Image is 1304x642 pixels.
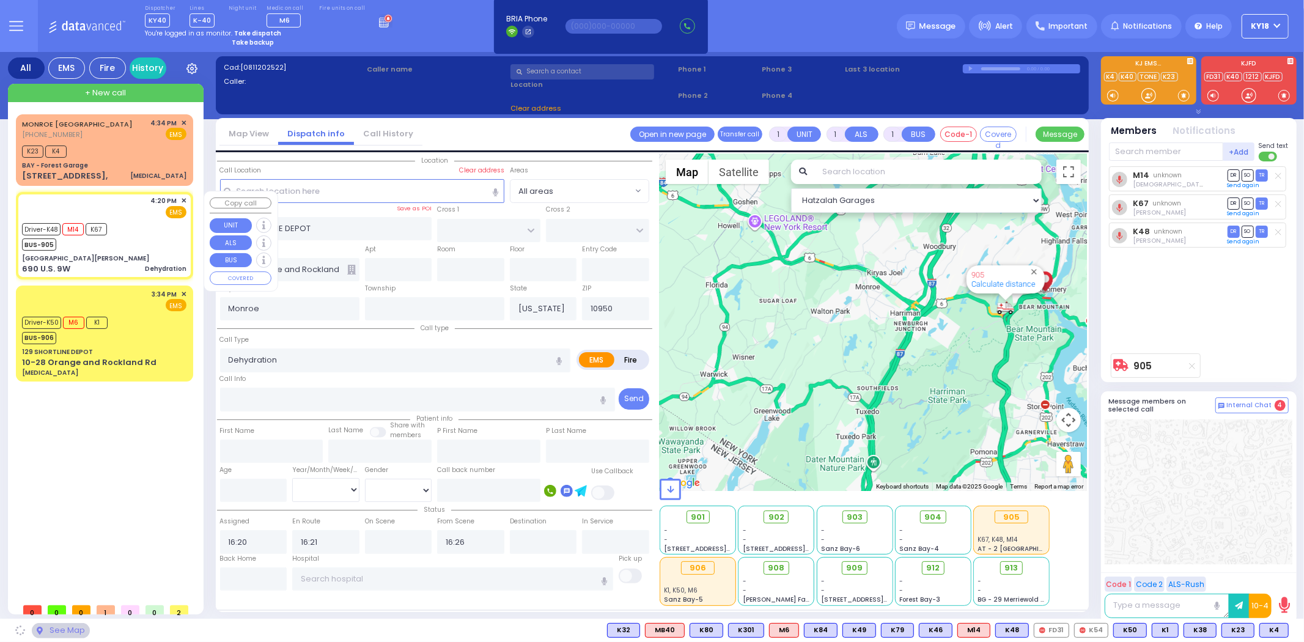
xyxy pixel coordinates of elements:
span: [PERSON_NAME] Farm [743,595,815,604]
label: Turn off text [1259,150,1278,163]
span: Driver-K50 [22,317,61,329]
span: All areas [510,180,632,202]
span: SO [1242,169,1254,181]
button: ALS-Rush [1166,577,1206,592]
label: Entry Code [582,245,617,254]
div: K84 [804,623,838,638]
button: 10-4 [1249,594,1272,618]
button: Internal Chat 4 [1215,397,1289,413]
a: MONROE [GEOGRAPHIC_DATA] [22,119,133,129]
div: ALS KJ [769,623,799,638]
span: [STREET_ADDRESS][PERSON_NAME] [821,595,937,604]
span: EMS [166,299,186,311]
div: K1 [1152,623,1179,638]
label: On Scene [365,517,395,526]
button: Map camera controls [1056,408,1081,432]
div: K50 [1113,623,1147,638]
span: - [665,526,668,535]
span: 909 [847,562,863,574]
div: BLS [1152,623,1179,638]
div: K80 [690,623,723,638]
div: K32 [607,623,640,638]
div: BLS [881,623,914,638]
label: P First Name [437,426,477,436]
a: K48 [1133,227,1150,236]
div: BLS [690,623,723,638]
button: Copy call [210,197,271,209]
span: Notifications [1123,21,1172,32]
span: BG - 29 Merriewold S. [978,595,1047,604]
h5: Message members on selected call [1109,397,1215,413]
label: Caller: [224,76,363,87]
div: BLS [1113,623,1147,638]
div: [GEOGRAPHIC_DATA][PERSON_NAME] [22,254,149,263]
span: Location [415,156,454,165]
div: All [8,57,45,79]
label: First Name [220,426,255,436]
span: Clear address [510,103,561,113]
span: M14 [62,223,84,235]
span: Phone 2 [678,90,757,101]
span: - [899,577,903,586]
label: Clear address [459,166,504,175]
a: Send again [1228,210,1260,217]
div: 905 [995,511,1028,524]
div: Fire [89,57,126,79]
label: Dispatcher [145,5,175,12]
div: K54 [1074,623,1108,638]
span: - [899,526,903,535]
span: 4:20 PM [151,196,177,205]
span: 3:34 PM [152,290,177,299]
span: SO [1242,226,1254,237]
span: [PHONE_NUMBER] [22,130,83,139]
label: Fire units on call [319,5,365,12]
span: - [743,577,746,586]
img: Logo [48,18,130,34]
span: All areas [518,185,553,197]
span: [STREET_ADDRESS][PERSON_NAME] [743,544,858,553]
div: K23 [1221,623,1254,638]
a: Map View [219,128,278,139]
a: K67 [1133,199,1149,208]
button: Members [1111,124,1157,138]
button: BUS [902,127,935,142]
img: message.svg [906,21,915,31]
button: ALS [845,127,879,142]
label: Night unit [229,5,256,12]
label: Lines [190,5,215,12]
a: 905 [1134,361,1152,371]
button: COVERED [210,271,271,285]
label: In Service [582,517,613,526]
div: BLS [995,623,1029,638]
img: Google [663,475,703,491]
img: red-radio-icon.svg [1080,627,1086,633]
a: FD31 [1204,72,1223,81]
button: ALS [210,235,252,250]
span: Internal Chat [1227,401,1272,410]
span: 903 [847,511,863,523]
span: - [665,535,668,544]
div: K49 [842,623,876,638]
div: FD31 [1034,623,1069,638]
span: K1, K50, M6 [660,539,713,555]
strong: Take dispatch [234,29,281,38]
label: State [510,284,527,293]
button: BUS [210,253,252,268]
div: BLS [1221,623,1254,638]
span: ✕ [181,118,186,128]
label: Last 3 location [845,64,963,75]
span: [STREET_ADDRESS][PERSON_NAME] [665,544,780,553]
div: EMS [48,57,85,79]
div: K48 [995,623,1029,638]
span: - [899,586,903,595]
label: P Last Name [546,426,586,436]
a: KJFD [1263,72,1283,81]
span: EMS [166,206,186,218]
a: Calculate distance [971,279,1036,289]
span: - [821,586,825,595]
div: BLS [919,623,952,638]
span: TR [1256,226,1268,237]
span: Phone 1 [678,64,757,75]
a: Send again [1228,238,1260,245]
img: comment-alt.png [1218,403,1225,409]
